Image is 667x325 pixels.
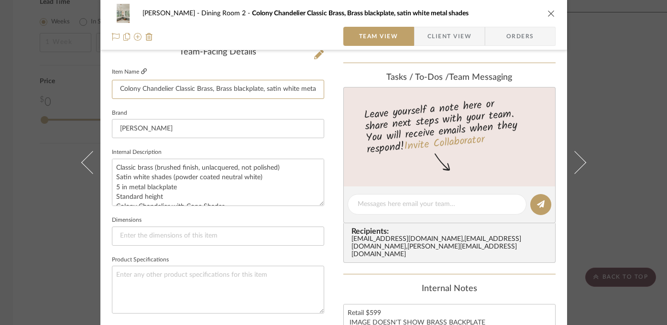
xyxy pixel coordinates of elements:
[112,47,324,58] div: Team-Facing Details
[386,73,449,82] span: Tasks / To-Dos /
[496,27,545,46] span: Orders
[112,258,169,262] label: Product Specifications
[342,94,557,158] div: Leave yourself a note here or share next steps with your team. You will receive emails when they ...
[112,4,135,23] img: b6295dfd-af34-43e6-9082-86be2aad2654_48x40.jpg
[112,111,127,116] label: Brand
[112,150,162,155] label: Internal Description
[112,80,324,99] input: Enter Item Name
[145,33,153,41] img: Remove from project
[547,9,556,18] button: close
[343,73,556,83] div: team Messaging
[112,68,147,76] label: Item Name
[359,27,398,46] span: Team View
[252,10,469,17] span: Colony Chandelier Classic Brass, Brass blackplate, satin white metal shades
[112,218,142,223] label: Dimensions
[112,119,324,138] input: Enter Brand
[112,227,324,246] input: Enter the dimensions of this item
[351,227,551,236] span: Recipients:
[142,10,201,17] span: [PERSON_NAME]
[403,131,485,155] a: Invite Collaborator
[343,284,556,294] div: Internal Notes
[427,27,471,46] span: Client View
[351,236,551,259] div: [EMAIL_ADDRESS][DOMAIN_NAME] , [EMAIL_ADDRESS][DOMAIN_NAME] , [PERSON_NAME][EMAIL_ADDRESS][DOMAIN...
[201,10,252,17] span: Dining Room 2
